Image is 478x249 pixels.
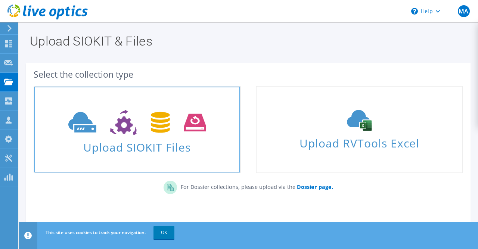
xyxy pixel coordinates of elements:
span: Upload RVTools Excel [257,133,462,149]
a: Upload SIOKIT Files [34,86,241,173]
a: OK [153,226,174,239]
svg: \n [411,8,418,15]
a: Upload RVTools Excel [256,86,463,173]
div: Select the collection type [34,70,463,78]
a: Dossier page. [295,183,333,190]
span: This site uses cookies to track your navigation. [46,229,146,236]
p: For Dossier collections, please upload via the [177,181,333,191]
b: Dossier page. [297,183,333,190]
span: Upload SIOKIT Files [34,137,240,153]
h1: Upload SIOKIT & Files [30,35,463,47]
span: MA [458,5,470,17]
